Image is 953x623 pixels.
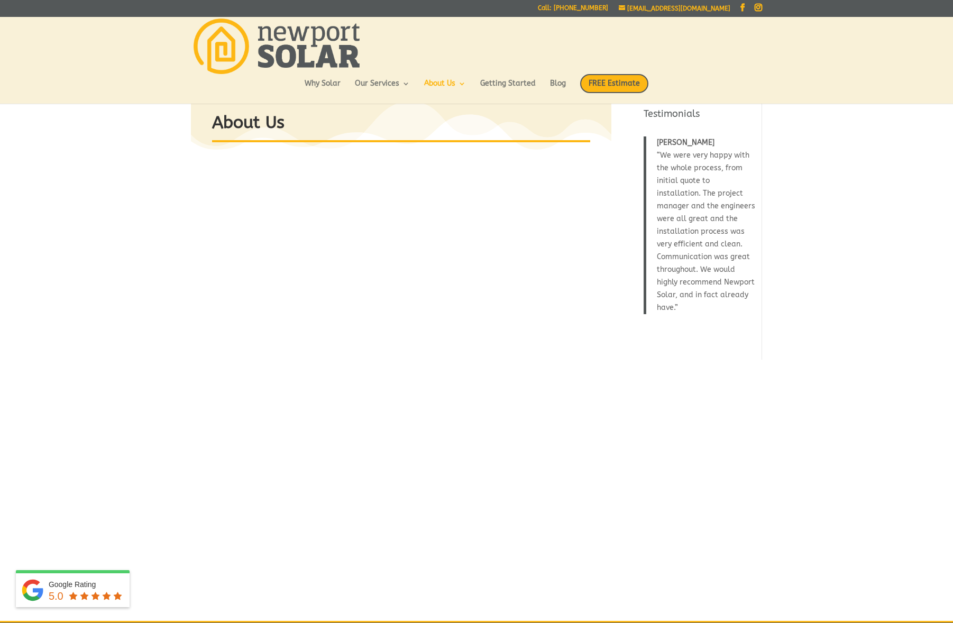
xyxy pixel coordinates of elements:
span: 5.0 [49,590,63,602]
a: Blog [550,80,566,98]
a: About Us [424,80,466,98]
span: [PERSON_NAME] [657,138,714,147]
blockquote: We were very happy with the whole process, from initial quote to installation. The project manage... [644,136,755,314]
a: Our Services [355,80,410,98]
a: Why Solar [305,80,341,98]
strong: About Us [212,113,285,132]
a: Call: [PHONE_NUMBER] [538,5,608,16]
a: [EMAIL_ADDRESS][DOMAIN_NAME] [619,5,730,12]
h4: Testimonials [644,107,755,126]
img: Newport Solar | Solar Energy Optimized. [194,19,360,74]
a: Getting Started [480,80,536,98]
a: FREE Estimate [580,74,648,104]
span: FREE Estimate [580,74,648,93]
div: Google Rating [49,579,124,590]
